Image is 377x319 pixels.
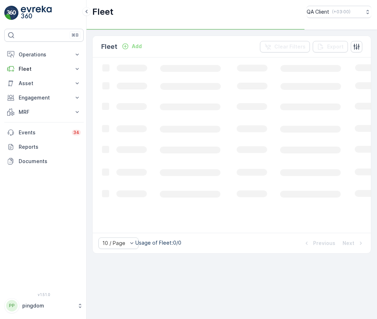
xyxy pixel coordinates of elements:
[274,43,306,50] p: Clear Filters
[307,8,329,15] p: QA Client
[19,143,81,151] p: Reports
[119,42,145,51] button: Add
[19,108,69,116] p: MRF
[92,6,113,18] p: Fleet
[22,302,74,309] p: pingdom
[4,47,84,62] button: Operations
[4,105,84,119] button: MRF
[19,65,69,73] p: Fleet
[4,292,84,297] span: v 1.51.0
[332,9,350,15] p: ( +03:00 )
[4,298,84,313] button: PPpingdom
[260,41,310,52] button: Clear Filters
[4,62,84,76] button: Fleet
[132,43,142,50] p: Add
[19,94,69,101] p: Engagement
[313,41,348,52] button: Export
[6,300,18,311] div: PP
[4,154,84,168] a: Documents
[135,239,181,246] p: Usage of Fleet : 0/0
[307,6,371,18] button: QA Client(+03:00)
[101,42,117,52] p: Fleet
[19,51,69,58] p: Operations
[19,158,81,165] p: Documents
[342,239,365,248] button: Next
[4,140,84,154] a: Reports
[4,6,19,20] img: logo
[4,91,84,105] button: Engagement
[343,240,354,247] p: Next
[313,240,335,247] p: Previous
[19,129,68,136] p: Events
[73,130,79,135] p: 34
[19,80,69,87] p: Asset
[327,43,344,50] p: Export
[302,239,336,248] button: Previous
[71,32,79,38] p: ⌘B
[4,76,84,91] button: Asset
[4,125,84,140] a: Events34
[21,6,52,20] img: logo_light-DOdMpM7g.png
